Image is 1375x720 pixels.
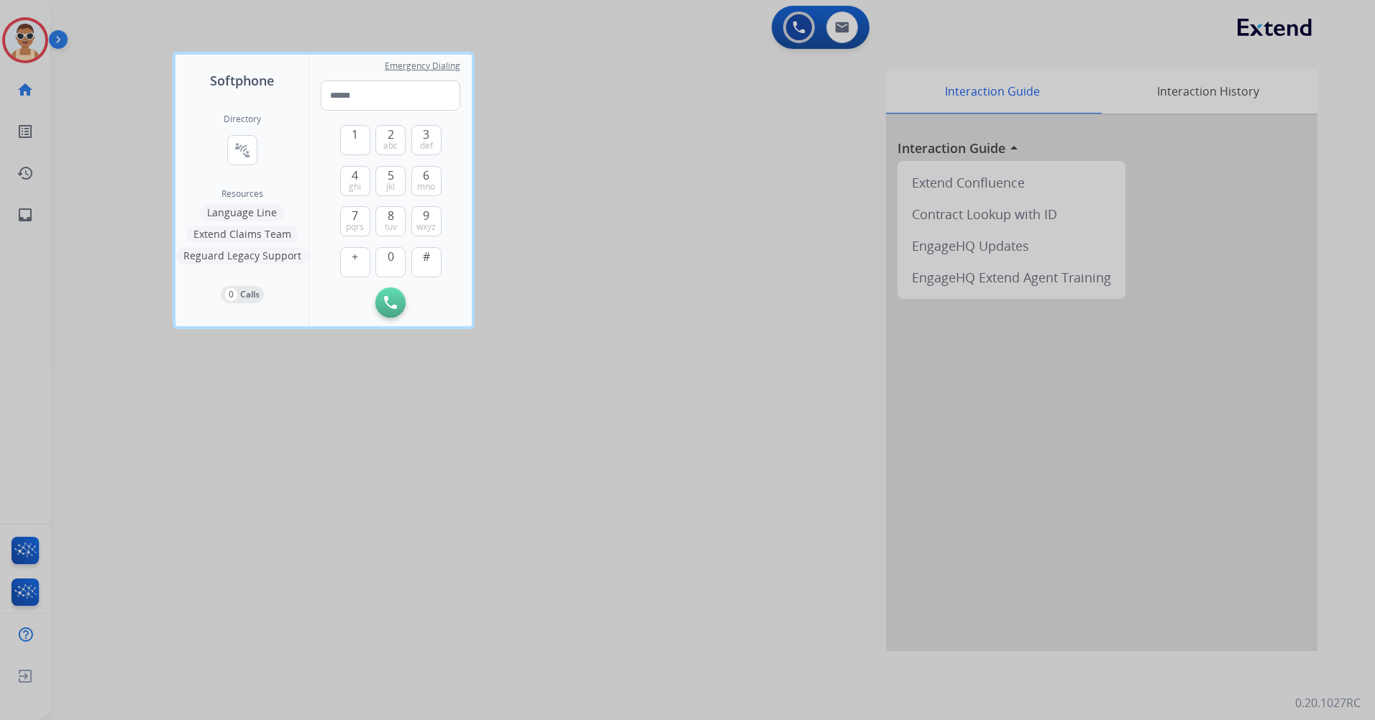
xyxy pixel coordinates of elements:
span: abc [383,140,398,152]
span: + [352,248,358,265]
span: wxyz [416,221,436,233]
span: 0 [388,248,394,265]
span: 5 [388,167,394,184]
button: Extend Claims Team [186,226,298,243]
p: 0 [225,288,237,301]
button: 7pqrs [340,206,370,236]
span: def [420,140,433,152]
button: + [340,247,370,277]
span: tuv [385,221,397,233]
button: 1 [340,125,370,155]
span: Emergency Dialing [385,60,460,72]
p: Calls [240,288,260,301]
h2: Directory [224,114,261,125]
span: 4 [352,167,358,184]
span: 2 [388,126,394,143]
button: 0Calls [221,286,264,303]
button: Reguard Legacy Support [176,247,309,264]
span: 9 [423,207,429,224]
span: 8 [388,207,394,224]
span: Resources [221,188,263,200]
span: mno [417,181,435,193]
mat-icon: connect_without_contact [234,142,251,159]
span: 6 [423,167,429,184]
button: 4ghi [340,166,370,196]
button: 8tuv [375,206,406,236]
span: 1 [352,126,358,143]
span: 3 [423,126,429,143]
button: 0 [375,247,406,277]
button: 6mno [411,166,442,196]
button: # [411,247,442,277]
span: # [423,248,430,265]
img: call-button [384,296,397,309]
button: 3def [411,125,442,155]
span: ghi [349,181,361,193]
span: Softphone [210,70,274,91]
button: 2abc [375,125,406,155]
button: 5jkl [375,166,406,196]
span: 7 [352,207,358,224]
span: jkl [386,181,395,193]
button: 9wxyz [411,206,442,236]
p: 0.20.1027RC [1295,694,1361,711]
button: Language Line [200,204,284,221]
span: pqrs [346,221,364,233]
